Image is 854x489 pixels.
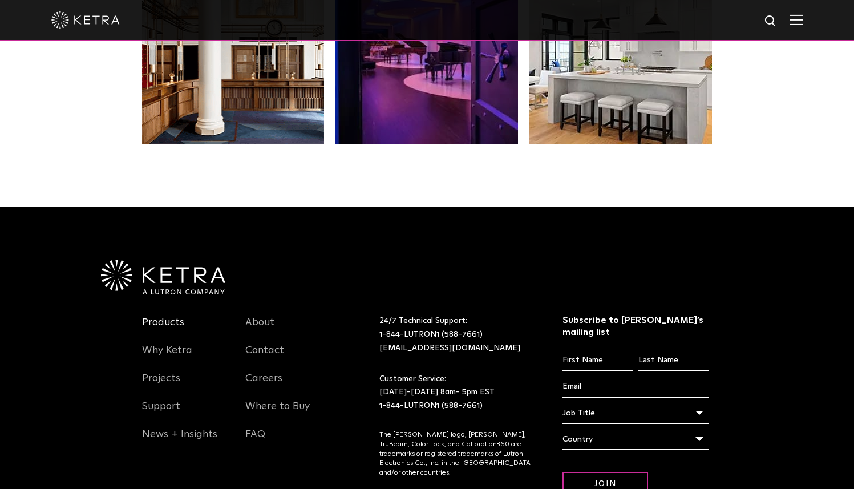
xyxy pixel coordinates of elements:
[142,372,180,398] a: Projects
[142,428,217,454] a: News + Insights
[101,260,225,295] img: Ketra-aLutronCo_White_RGB
[379,430,534,478] p: The [PERSON_NAME] logo, [PERSON_NAME], TruBeam, Color Lock, and Calibration360 are trademarks or ...
[142,314,229,454] div: Navigation Menu
[142,316,184,342] a: Products
[379,314,534,355] p: 24/7 Technical Support:
[638,350,709,371] input: Last Name
[245,316,274,342] a: About
[379,373,534,413] p: Customer Service: [DATE]-[DATE] 8am- 5pm EST
[245,344,284,370] a: Contact
[51,11,120,29] img: ketra-logo-2019-white
[245,400,310,426] a: Where to Buy
[379,402,483,410] a: 1-844-LUTRON1 (588-7661)
[379,344,520,352] a: [EMAIL_ADDRESS][DOMAIN_NAME]
[562,350,633,371] input: First Name
[142,344,192,370] a: Why Ketra
[562,402,709,424] div: Job Title
[790,14,803,25] img: Hamburger%20Nav.svg
[245,372,282,398] a: Careers
[245,428,265,454] a: FAQ
[379,330,483,338] a: 1-844-LUTRON1 (588-7661)
[142,400,180,426] a: Support
[562,429,709,450] div: Country
[245,314,332,454] div: Navigation Menu
[562,376,709,398] input: Email
[764,14,778,29] img: search icon
[562,314,709,338] h3: Subscribe to [PERSON_NAME]’s mailing list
